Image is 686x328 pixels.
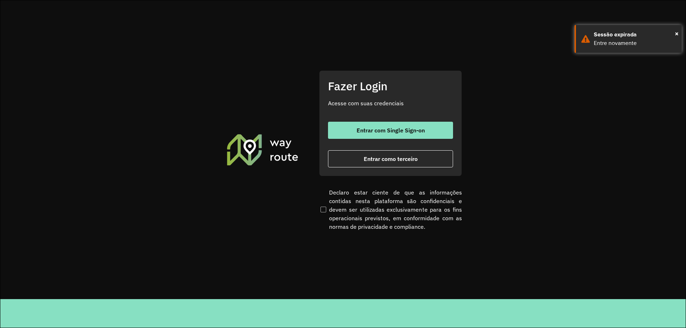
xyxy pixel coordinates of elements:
div: Sessão expirada [594,30,676,39]
span: Entrar com Single Sign-on [357,127,425,133]
button: button [328,150,453,167]
button: button [328,122,453,139]
img: Roteirizador AmbevTech [226,133,299,166]
p: Acesse com suas credenciais [328,99,453,107]
div: Entre novamente [594,39,676,47]
label: Declaro estar ciente de que as informações contidas nesta plataforma são confidenciais e devem se... [319,188,462,231]
span: Entrar como terceiro [364,156,418,162]
h2: Fazer Login [328,79,453,93]
span: × [675,28,678,39]
button: Close [675,28,678,39]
